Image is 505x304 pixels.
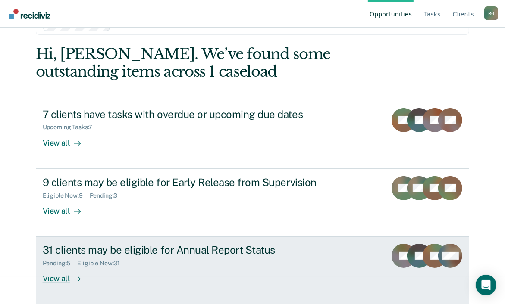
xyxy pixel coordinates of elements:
[43,267,91,284] div: View all
[36,45,383,81] div: Hi, [PERSON_NAME]. We’ve found some outstanding items across 1 caseload
[43,124,100,131] div: Upcoming Tasks : 7
[77,260,127,267] div: Eligible Now : 31
[43,131,91,148] div: View all
[43,192,90,199] div: Eligible Now : 9
[36,169,470,237] a: 9 clients may be eligible for Early Release from SupervisionEligible Now:9Pending:3View all
[476,275,496,295] div: Open Intercom Messenger
[43,260,78,267] div: Pending : 5
[43,108,345,121] div: 7 clients have tasks with overdue or upcoming due dates
[90,192,125,199] div: Pending : 3
[9,9,50,19] img: Recidiviz
[484,6,498,20] button: Profile dropdown button
[36,101,470,169] a: 7 clients have tasks with overdue or upcoming due datesUpcoming Tasks:7View all
[43,199,91,216] div: View all
[484,6,498,20] div: R G
[43,244,345,256] div: 31 clients may be eligible for Annual Report Status
[43,176,345,189] div: 9 clients may be eligible for Early Release from Supervision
